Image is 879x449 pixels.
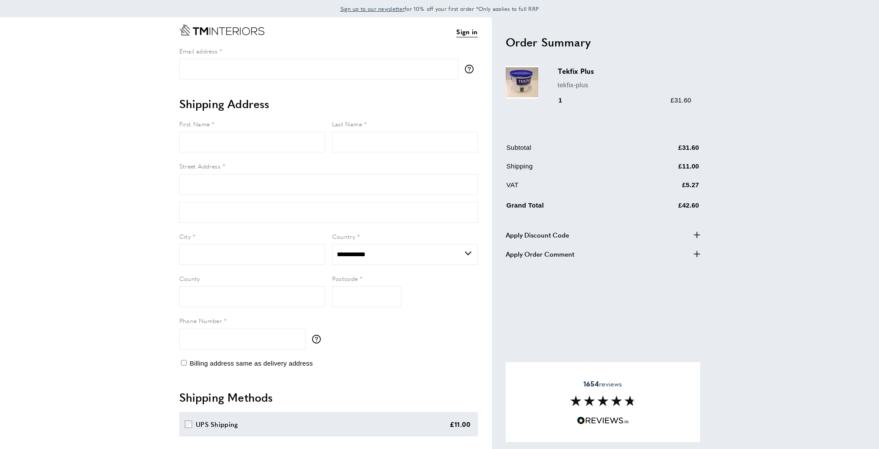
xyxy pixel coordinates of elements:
[450,419,471,429] div: £11.00
[506,66,538,99] img: Tekfix Plus
[671,96,691,104] span: £31.60
[179,316,222,325] span: Phone Number
[456,26,477,37] a: Sign in
[506,34,700,50] h2: Order Summary
[506,230,569,240] span: Apply Discount Code
[332,119,362,128] span: Last Name
[340,5,405,13] span: Sign up to our newsletter
[181,360,187,366] input: Billing address same as delivery address
[465,65,478,73] button: More information
[179,274,200,283] span: County
[631,198,699,217] td: £42.60
[179,46,218,55] span: Email address
[506,249,574,259] span: Apply Order Comment
[179,162,221,170] span: Street Address
[507,142,630,159] td: Subtotal
[196,419,238,429] div: UPS Shipping
[340,5,539,13] span: for 10% off your first order *Only applies to full RRP
[340,4,405,13] a: Sign up to our newsletter
[507,198,630,217] td: Grand Total
[507,180,630,197] td: VAT
[570,396,635,406] img: Reviews section
[583,379,599,389] strong: 1654
[332,232,356,241] span: Country
[558,95,575,106] div: 1
[631,180,699,197] td: £5.27
[583,380,622,388] span: reviews
[631,161,699,178] td: £11.00
[179,119,210,128] span: First Name
[179,24,264,36] a: Go to Home page
[332,274,358,283] span: Postcode
[312,335,325,343] button: More information
[179,390,478,405] h2: Shipping Methods
[179,96,478,112] h2: Shipping Address
[577,416,629,425] img: Reviews.io 5 stars
[179,232,191,241] span: City
[558,66,691,76] h3: Tekfix Plus
[190,360,313,367] span: Billing address same as delivery address
[507,161,630,178] td: Shipping
[631,142,699,159] td: £31.60
[558,80,691,90] p: tekfix-plus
